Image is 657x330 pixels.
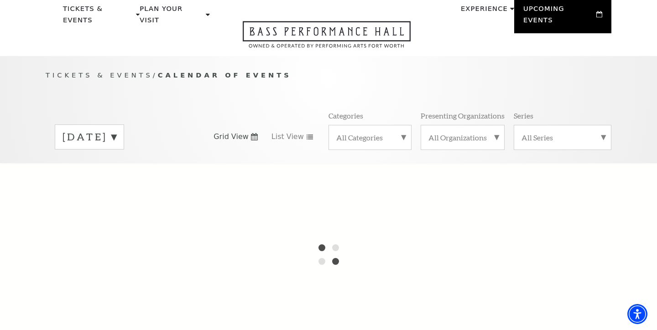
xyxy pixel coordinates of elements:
[214,132,249,142] span: Grid View
[140,3,203,31] p: Plan Your Visit
[521,133,604,142] label: All Series
[428,133,497,142] label: All Organizations
[158,71,292,79] span: Calendar of Events
[328,111,363,120] p: Categories
[523,3,594,31] p: Upcoming Events
[627,304,647,324] div: Accessibility Menu
[63,130,116,144] label: [DATE]
[514,111,533,120] p: Series
[63,3,134,31] p: Tickets & Events
[46,71,153,79] span: Tickets & Events
[46,70,611,81] p: /
[461,3,508,20] p: Experience
[336,133,404,142] label: All Categories
[421,111,505,120] p: Presenting Organizations
[271,132,304,142] span: List View
[210,21,443,56] a: Open this option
